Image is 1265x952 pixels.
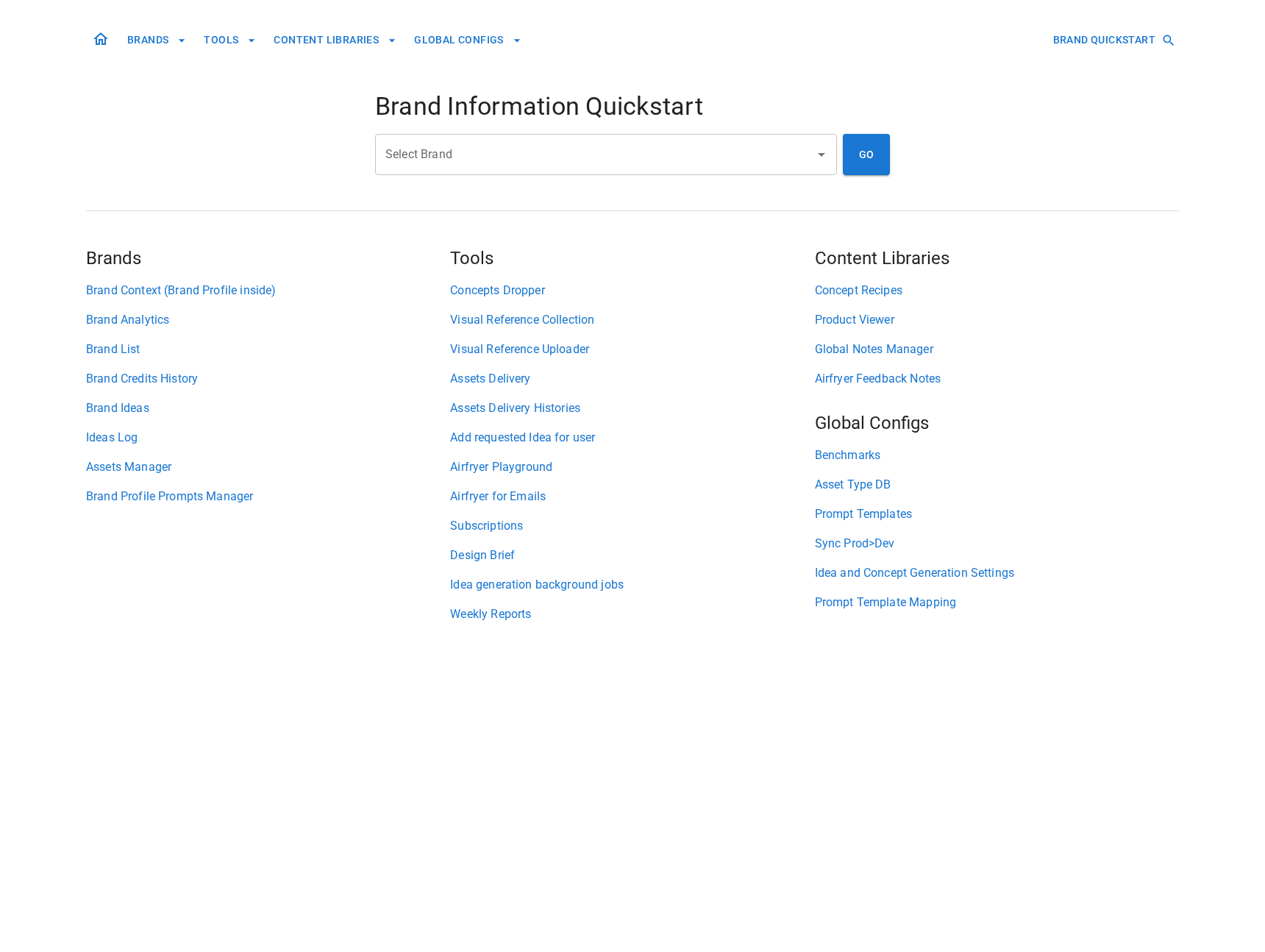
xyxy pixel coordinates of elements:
[815,246,1179,270] h5: Content Libraries
[86,370,450,388] a: Brand Credits History
[408,26,527,54] button: GLOBAL CONFIGS
[811,144,832,165] button: Open
[450,399,814,417] a: Assets Delivery Histories
[815,505,1179,523] a: Prompt Templates
[450,605,814,623] a: Weekly Reports
[815,370,1179,388] a: Airfryer Feedback Notes
[815,282,1179,299] a: Concept Recipes
[815,311,1179,329] a: Product Viewer
[843,134,890,175] button: GO
[815,594,1179,611] a: Prompt Template Mapping
[815,447,1179,464] a: Benchmarks
[815,535,1179,553] a: Sync Prod>Dev
[86,282,450,299] a: Brand Context (Brand Profile inside)
[86,429,450,447] a: Ideas Log
[198,26,262,54] button: TOOLS
[1047,26,1179,54] button: BRAND QUICKSTART
[86,488,450,505] a: Brand Profile Prompts Manager
[121,26,192,54] button: BRANDS
[450,282,814,299] a: Concepts Dropper
[86,341,450,358] a: Brand List
[450,488,814,505] a: Airfryer for Emails
[86,311,450,329] a: Brand Analytics
[450,246,814,270] h5: Tools
[450,311,814,329] a: Visual Reference Collection
[450,547,814,564] a: Design Brief
[86,458,450,476] a: Assets Manager
[268,26,402,54] button: CONTENT LIBRARIES
[815,476,1179,494] a: Asset Type DB
[450,370,814,388] a: Assets Delivery
[815,411,1179,435] h5: Global Configs
[86,399,450,417] a: Brand Ideas
[815,341,1179,358] a: Global Notes Manager
[450,458,814,476] a: Airfryer Playground
[450,517,814,535] a: Subscriptions
[86,246,450,270] h5: Brands
[815,564,1179,582] a: Idea and Concept Generation Settings
[450,576,814,594] a: Idea generation background jobs
[450,341,814,358] a: Visual Reference Uploader
[450,429,814,447] a: Add requested Idea for user
[375,91,890,122] h4: Brand Information Quickstart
